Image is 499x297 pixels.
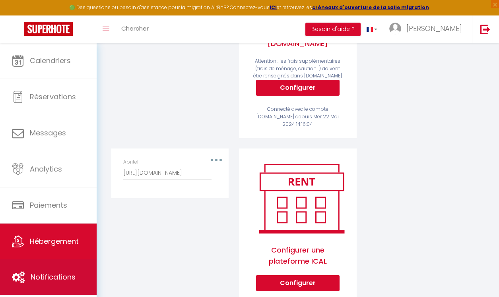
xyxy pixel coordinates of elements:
[30,92,76,102] span: Réservations
[6,3,30,27] button: Ouvrir le widget de chat LiveChat
[123,158,138,166] label: Abritel
[30,164,62,174] span: Analytics
[389,23,401,35] img: ...
[480,24,490,34] img: logout
[256,275,340,291] button: Configurer
[121,24,149,33] span: Chercher
[115,15,155,43] a: Chercher
[253,58,342,79] span: Attention : les frais supplémentaires (frais de ménage, caution...) doivent être renseignés dans ...
[383,15,472,43] a: ... [PERSON_NAME]
[312,4,429,11] a: créneaux d'ouverture de la salle migration
[24,22,73,36] img: Super Booking
[251,237,344,275] span: Configurer une plateforme ICAL
[30,56,71,66] span: Calendriers
[251,106,344,128] div: Connecté avec le compte [DOMAIN_NAME] depuis Mer 22 Mai 2024 14:16:04
[30,128,66,138] span: Messages
[406,23,462,33] span: [PERSON_NAME]
[30,236,79,246] span: Hébergement
[30,200,67,210] span: Paiements
[256,80,340,96] button: Configurer
[270,4,277,11] a: ICI
[251,160,352,237] img: rent.png
[305,23,361,36] button: Besoin d'aide ?
[31,272,76,282] span: Notifications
